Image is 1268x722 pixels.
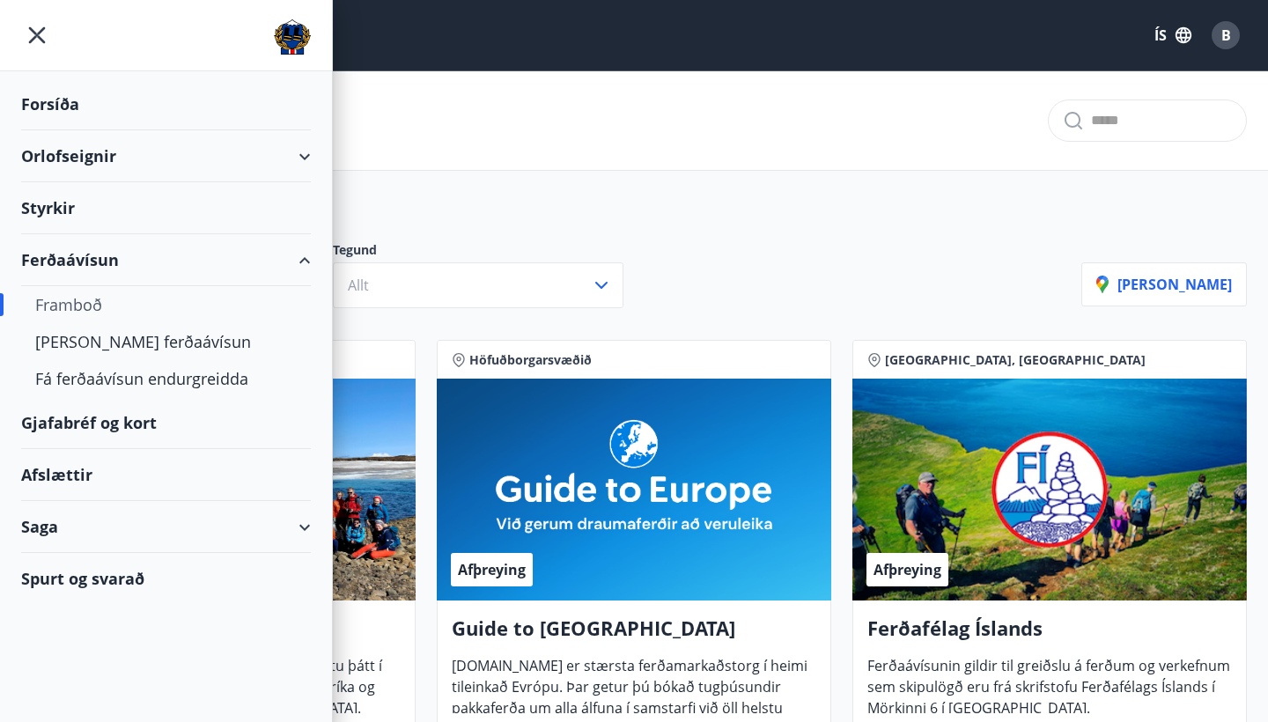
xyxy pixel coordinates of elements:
[274,19,311,55] img: union_logo
[348,276,369,295] span: Allt
[874,560,941,579] span: Afþreying
[21,130,311,182] div: Orlofseignir
[35,286,297,323] div: Framboð
[885,351,1146,369] span: [GEOGRAPHIC_DATA], [GEOGRAPHIC_DATA]
[21,78,311,130] div: Forsíða
[452,615,816,655] h4: Guide to [GEOGRAPHIC_DATA]
[1081,262,1247,306] button: [PERSON_NAME]
[1096,275,1232,294] p: [PERSON_NAME]
[21,449,311,501] div: Afslættir
[458,560,526,579] span: Afþreying
[21,19,53,51] button: menu
[21,501,311,553] div: Saga
[35,360,297,397] div: Fá ferðaávísun endurgreidda
[21,182,311,234] div: Styrkir
[333,262,623,308] button: Allt
[867,615,1232,655] h4: Ferðafélag Íslands
[1221,26,1231,45] span: B
[35,323,297,360] div: [PERSON_NAME] ferðaávísun
[21,234,311,286] div: Ferðaávísun
[333,241,645,262] p: Tegund
[1205,14,1247,56] button: B
[21,553,311,604] div: Spurt og svarað
[21,397,311,449] div: Gjafabréf og kort
[1145,19,1201,51] button: ÍS
[469,351,592,369] span: Höfuðborgarsvæðið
